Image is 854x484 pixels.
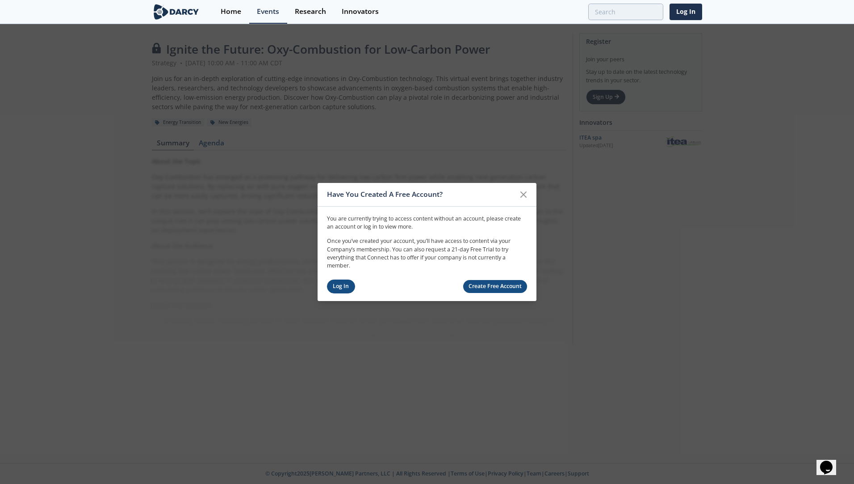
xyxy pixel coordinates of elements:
div: Research [295,8,326,15]
img: logo-wide.svg [152,4,201,20]
p: You are currently trying to access content without an account, please create an account or log in... [327,214,527,231]
a: Log In [327,280,355,293]
a: Create Free Account [463,280,527,293]
div: Have You Created A Free Account? [327,186,515,203]
div: Home [221,8,241,15]
iframe: chat widget [816,448,845,475]
div: Innovators [342,8,379,15]
a: Log In [670,4,702,20]
div: Events [257,8,279,15]
input: Advanced Search [588,4,663,20]
p: Once you’ve created your account, you’ll have access to content via your Company’s membership. Yo... [327,237,527,270]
